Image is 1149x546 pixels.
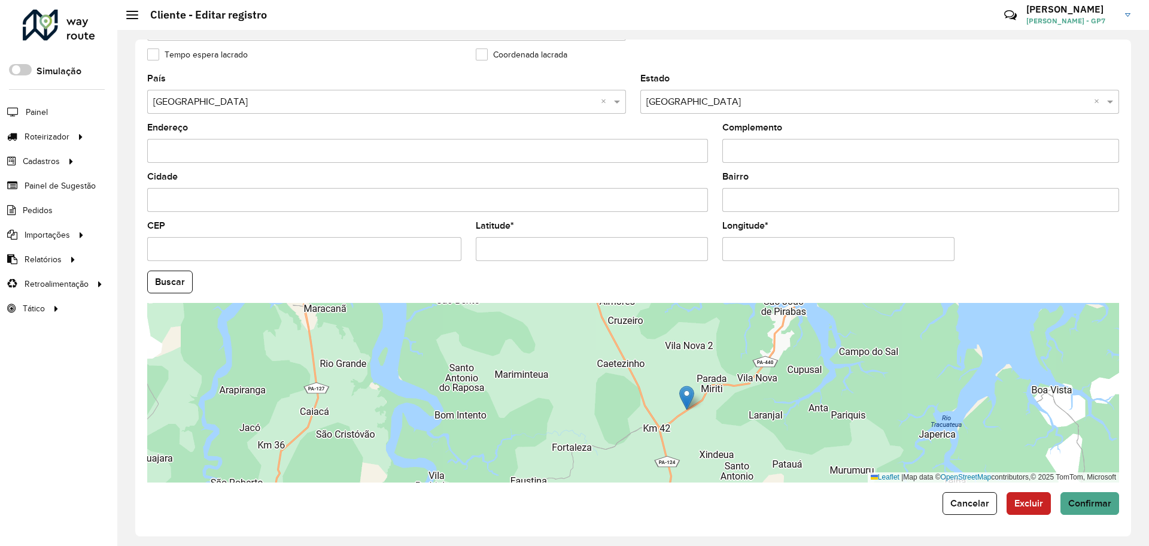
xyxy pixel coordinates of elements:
[601,95,611,109] span: Clear all
[1094,95,1104,109] span: Clear all
[998,2,1023,28] a: Contato Rápido
[147,169,178,184] label: Cidade
[147,219,165,233] label: CEP
[901,473,903,481] span: |
[722,219,768,233] label: Longitude
[640,71,670,86] label: Estado
[37,64,81,78] label: Simulação
[25,278,89,290] span: Retroalimentação
[25,229,70,241] span: Importações
[679,386,694,410] img: Marker
[722,120,782,135] label: Complemento
[941,473,992,481] a: OpenStreetMap
[1007,492,1051,515] button: Excluir
[147,48,248,61] label: Tempo espera lacrado
[25,131,69,143] span: Roteirizador
[476,219,514,233] label: Latitude
[943,492,997,515] button: Cancelar
[26,106,48,119] span: Painel
[1060,492,1119,515] button: Confirmar
[476,48,567,61] label: Coordenada lacrada
[25,253,62,266] span: Relatórios
[1026,16,1116,26] span: [PERSON_NAME] - GP7
[722,169,749,184] label: Bairro
[23,155,60,168] span: Cadastros
[147,71,166,86] label: País
[871,473,899,481] a: Leaflet
[25,180,96,192] span: Painel de Sugestão
[23,302,45,315] span: Tático
[1026,4,1116,15] h3: [PERSON_NAME]
[147,120,188,135] label: Endereço
[138,8,267,22] h2: Cliente - Editar registro
[23,204,53,217] span: Pedidos
[868,472,1119,483] div: Map data © contributors,© 2025 TomTom, Microsoft
[1014,498,1043,508] span: Excluir
[950,498,989,508] span: Cancelar
[1068,498,1111,508] span: Confirmar
[147,271,193,293] button: Buscar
